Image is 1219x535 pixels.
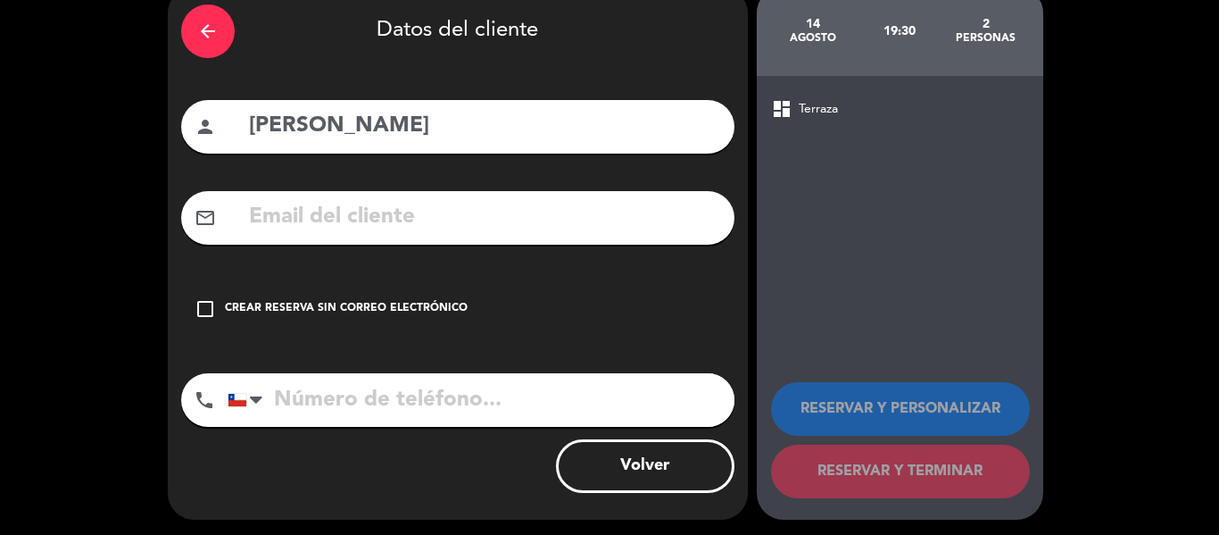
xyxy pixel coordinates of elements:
[771,382,1030,436] button: RESERVAR Y PERSONALIZAR
[247,108,721,145] input: Nombre del cliente
[228,373,734,427] input: Número de teléfono...
[195,207,216,229] i: mail_outline
[197,21,219,42] i: arrow_back
[195,116,216,138] i: person
[556,439,734,493] button: Volver
[247,199,721,236] input: Email del cliente
[942,31,1029,46] div: personas
[225,300,468,318] div: Crear reserva sin correo electrónico
[195,298,216,320] i: check_box_outline_blank
[194,389,215,411] i: phone
[771,445,1030,498] button: RESERVAR Y TERMINAR
[799,99,838,120] span: Terraza
[942,17,1029,31] div: 2
[770,31,857,46] div: agosto
[771,98,792,120] span: dashboard
[228,374,270,426] div: Chile: +56
[770,17,857,31] div: 14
